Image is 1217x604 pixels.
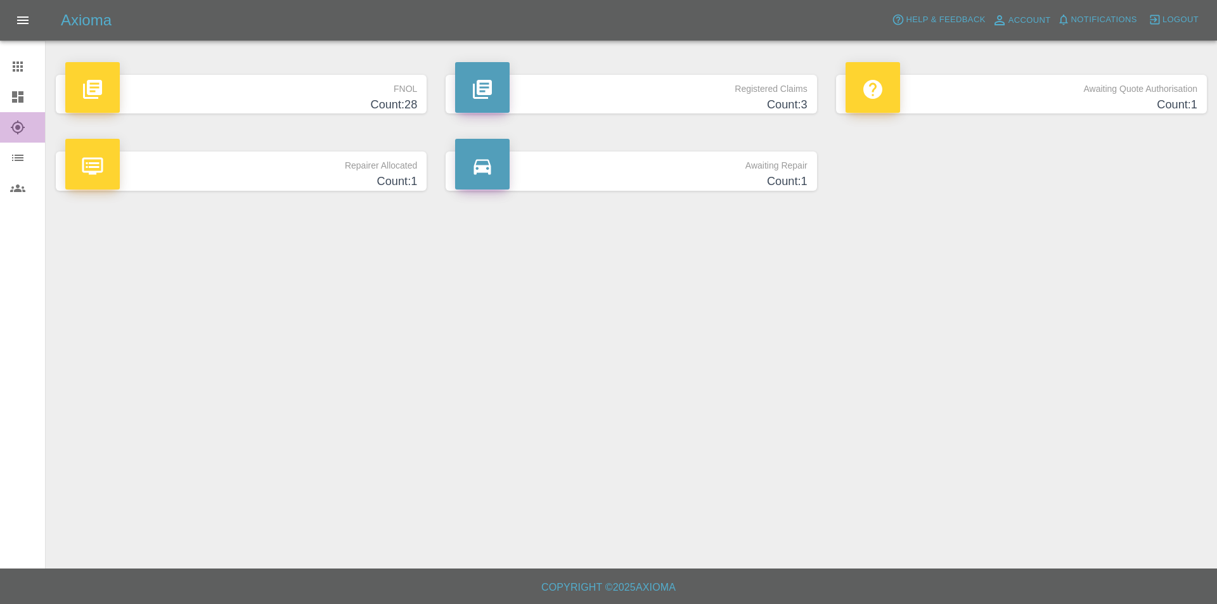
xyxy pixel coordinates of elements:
h4: Count: 1 [455,173,807,190]
a: Awaiting Quote AuthorisationCount:1 [836,75,1207,113]
a: Registered ClaimsCount:3 [446,75,816,113]
p: Repairer Allocated [65,151,417,173]
button: Logout [1145,10,1202,30]
h4: Count: 3 [455,96,807,113]
span: Notifications [1071,13,1137,27]
h5: Axioma [61,10,112,30]
span: Logout [1162,13,1199,27]
h4: Count: 1 [65,173,417,190]
button: Notifications [1054,10,1140,30]
span: Help & Feedback [906,13,985,27]
button: Help & Feedback [889,10,988,30]
button: Open drawer [8,5,38,35]
p: FNOL [65,75,417,96]
p: Awaiting Repair [455,151,807,173]
a: Account [989,10,1054,30]
a: Awaiting RepairCount:1 [446,151,816,190]
h6: Copyright © 2025 Axioma [10,579,1207,596]
p: Awaiting Quote Authorisation [846,75,1197,96]
p: Registered Claims [455,75,807,96]
a: FNOLCount:28 [56,75,427,113]
h4: Count: 28 [65,96,417,113]
h4: Count: 1 [846,96,1197,113]
a: Repairer AllocatedCount:1 [56,151,427,190]
span: Account [1008,13,1051,28]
